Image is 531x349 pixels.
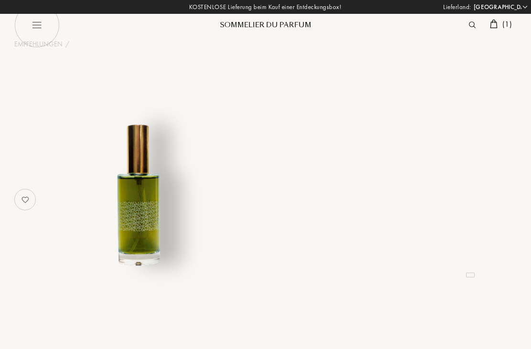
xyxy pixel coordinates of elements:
img: search_icn.svg [469,21,476,28]
img: cart.svg [490,20,498,28]
img: no_like_p.png [16,190,35,209]
span: ( 1 ) [502,19,512,29]
img: burger_black.png [14,2,60,48]
div: Sommelier du Parfum [208,20,323,30]
div: / [65,39,69,49]
img: undefined undefined [52,107,228,283]
span: Lieferland: [443,2,471,12]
